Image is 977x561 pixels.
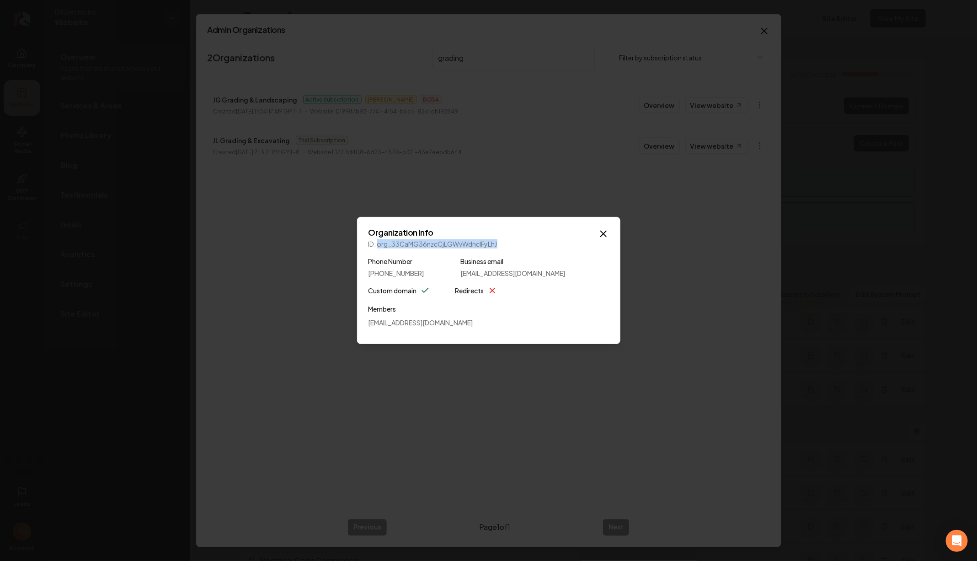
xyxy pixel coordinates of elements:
[368,285,417,296] label: Custom domain
[368,318,609,327] p: [EMAIL_ADDRESS][DOMAIN_NAME]
[368,269,424,278] span: [PHONE_NUMBER]
[461,256,566,267] label: Business email
[368,256,424,267] label: Phone Number
[368,239,609,248] p: ID: org_33CaMG36nzcCjLGWvWdnclFyLhJ
[455,285,484,296] label: Redirects
[461,269,566,278] span: [EMAIL_ADDRESS][DOMAIN_NAME]
[368,303,609,314] label: Members
[368,228,609,237] h2: Organization Info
